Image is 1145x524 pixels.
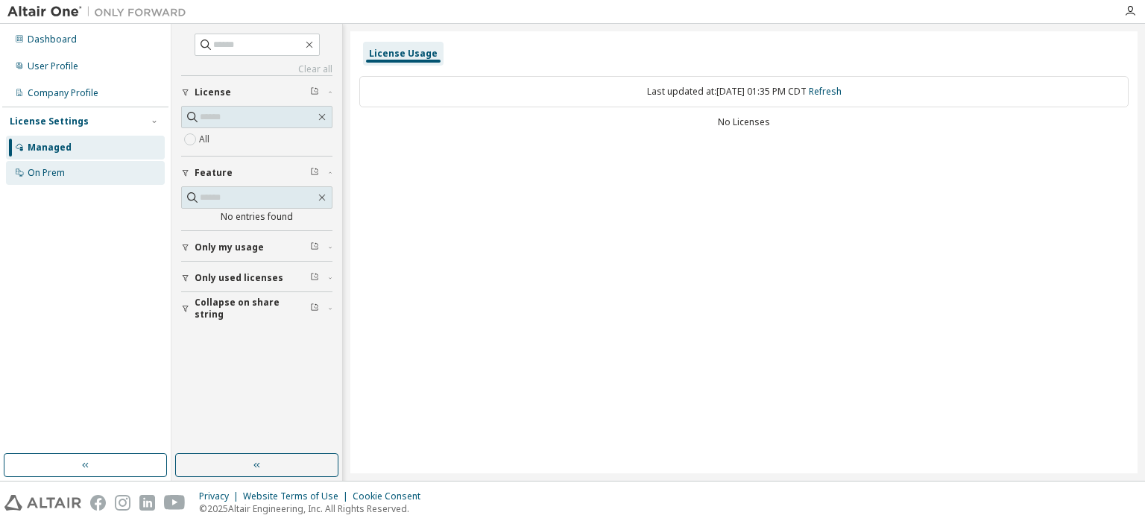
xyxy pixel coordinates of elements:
div: No entries found [181,211,332,223]
div: Company Profile [28,87,98,99]
label: All [199,130,212,148]
button: Collapse on share string [181,292,332,325]
span: Clear filter [310,303,319,315]
button: Feature [181,157,332,189]
div: License Usage [369,48,438,60]
span: Only my usage [195,242,264,253]
div: Managed [28,142,72,154]
div: On Prem [28,167,65,179]
span: License [195,86,231,98]
img: linkedin.svg [139,495,155,511]
div: Cookie Consent [353,490,429,502]
span: Feature [195,167,233,179]
span: Clear filter [310,167,319,179]
div: License Settings [10,116,89,127]
img: altair_logo.svg [4,495,81,511]
img: Altair One [7,4,194,19]
img: instagram.svg [115,495,130,511]
img: facebook.svg [90,495,106,511]
a: Refresh [809,85,842,98]
a: Clear all [181,63,332,75]
img: youtube.svg [164,495,186,511]
button: License [181,76,332,109]
div: Website Terms of Use [243,490,353,502]
div: Last updated at: [DATE] 01:35 PM CDT [359,76,1129,107]
span: Only used licenses [195,272,283,284]
span: Clear filter [310,86,319,98]
button: Only my usage [181,231,332,264]
div: Dashboard [28,34,77,45]
div: Privacy [199,490,243,502]
span: Clear filter [310,242,319,253]
div: No Licenses [359,116,1129,128]
p: © 2025 Altair Engineering, Inc. All Rights Reserved. [199,502,429,515]
span: Clear filter [310,272,319,284]
button: Only used licenses [181,262,332,294]
span: Collapse on share string [195,297,310,321]
div: User Profile [28,60,78,72]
